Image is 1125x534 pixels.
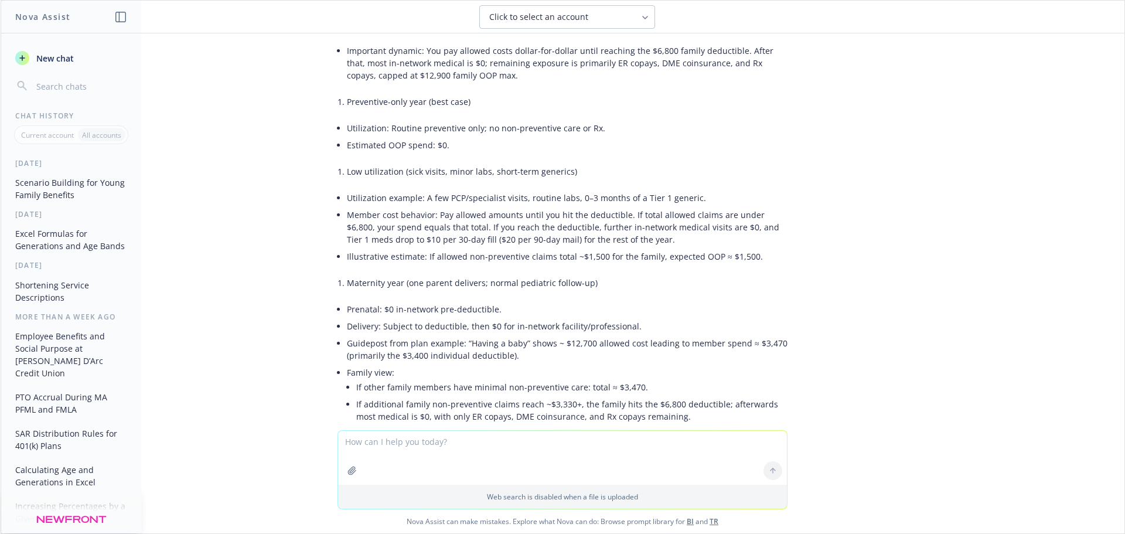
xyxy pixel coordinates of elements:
[1,209,141,219] div: [DATE]
[347,120,787,137] li: Utilization: Routine preventive only; no non-preventive care or Rx.
[347,335,787,364] li: Guidepost from plan example: “Having a baby” shows ~ $12,700 allowed cost leading to member spend...
[347,189,787,206] li: Utilization example: A few PCP/specialist visits, routine labs, 0–3 months of a Tier 1 generic.
[21,130,74,140] p: Current account
[34,78,127,94] input: Search chats
[347,301,787,318] li: Prenatal: $0 in-network pre-deductible.
[82,130,121,140] p: All accounts
[11,326,132,383] button: Employee Benefits and Social Purpose at [PERSON_NAME] D’Arc Credit Union
[710,516,718,526] a: TR
[34,52,74,64] span: New chat
[1,111,141,121] div: Chat History
[347,137,787,154] li: Estimated OOP spend: $0.
[1,260,141,270] div: [DATE]
[11,424,132,455] button: SAR Distribution Rules for 401(k) Plans
[11,275,132,307] button: Shortening Service Descriptions
[1,158,141,168] div: [DATE]
[11,496,132,528] button: Increasing Percentages by a Given Percent
[15,11,70,23] h1: Nova Assist
[11,460,132,492] button: Calculating Age and Generations in Excel
[347,274,787,291] li: Maternity year (one parent delivers; normal pediatric follow-up)
[347,163,787,180] li: Low utilization (sick visits, minor labs, short-term generics)
[489,11,588,23] span: Click to select an account
[11,47,132,69] button: New chat
[1,312,141,322] div: More than a week ago
[11,173,132,205] button: Scenario Building for Young Family Benefits
[347,364,787,427] li: Family view:
[11,224,132,256] button: Excel Formulas for Generations and Age Bands
[11,387,132,419] button: PTO Accrual During MA PFML and FMLA
[356,379,787,396] li: If other family members have minimal non-preventive care: total ≈ $3,470.
[345,492,780,502] p: Web search is disabled when a file is uploaded
[356,396,787,425] li: If additional family non-preventive claims reach ~$3,330+, the family hits the $6,800 deductible;...
[687,516,694,526] a: BI
[347,206,787,248] li: Member cost behavior: Pay allowed amounts until you hit the deductible. If total allowed claims a...
[5,509,1120,533] span: Nova Assist can make mistakes. Explore what Nova can do: Browse prompt library for and
[347,248,787,265] li: Illustrative estimate: If allowed non-preventive claims total ~$1,500 for the family, expected OO...
[479,5,655,29] button: Click to select an account
[347,93,787,110] li: Preventive-only year (best case)
[347,42,787,84] li: Important dynamic: You pay allowed costs dollar-for-dollar until reaching the $6,800 family deduc...
[347,318,787,335] li: Delivery: Subject to deductible, then $0 for in-network facility/professional.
